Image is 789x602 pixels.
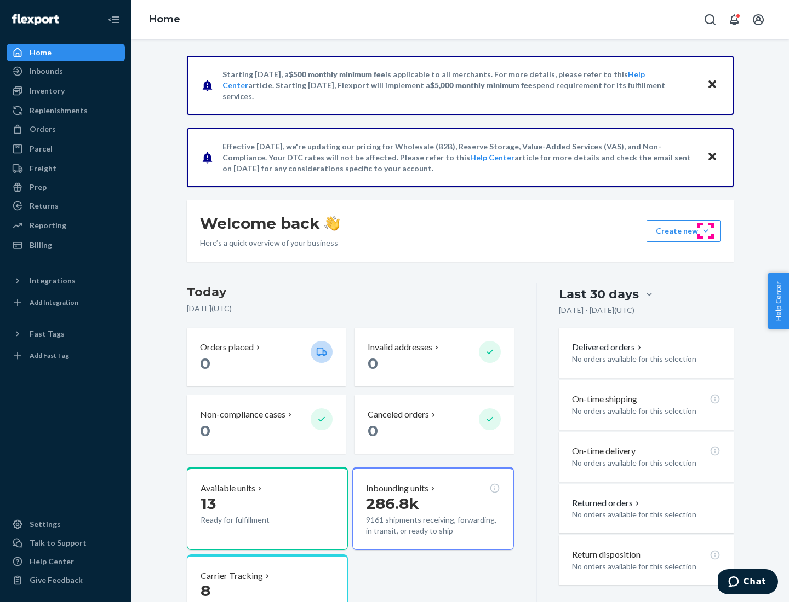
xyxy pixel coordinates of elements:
button: Talk to Support [7,534,125,552]
p: Non-compliance cases [200,408,285,421]
span: 286.8k [366,494,419,513]
p: 9161 shipments receiving, forwarding, in transit, or ready to ship [366,514,500,536]
span: $5,000 monthly minimum fee [430,80,533,90]
button: Delivered orders [572,341,644,354]
p: Effective [DATE], we're updating our pricing for Wholesale (B2B), Reserve Storage, Value-Added Se... [222,141,696,174]
button: Close Navigation [103,9,125,31]
p: No orders available for this selection [572,458,721,468]
div: Inbounds [30,66,63,77]
a: Freight [7,160,125,177]
a: Settings [7,516,125,533]
div: Integrations [30,275,76,286]
button: Open notifications [723,9,745,31]
p: Return disposition [572,548,641,561]
div: Prep [30,182,47,193]
a: Add Fast Tag [7,347,125,364]
div: Freight [30,163,56,174]
p: Invalid addresses [368,341,432,354]
button: Help Center [768,273,789,329]
p: [DATE] - [DATE] ( UTC ) [559,305,634,316]
span: 0 [200,354,210,373]
a: Replenishments [7,102,125,119]
h3: Today [187,283,514,301]
span: 0 [368,354,378,373]
div: Add Integration [30,298,78,307]
iframe: Opens a widget where you can chat to one of our agents [718,569,778,597]
p: [DATE] ( UTC ) [187,303,514,314]
a: Home [7,44,125,61]
a: Returns [7,197,125,215]
div: Last 30 days [559,286,639,303]
p: Ready for fulfillment [201,514,302,525]
div: Inventory [30,85,65,96]
p: No orders available for this selection [572,561,721,572]
button: Non-compliance cases 0 [187,395,346,454]
div: Replenishments [30,105,88,116]
p: Orders placed [200,341,254,354]
span: 13 [201,494,216,513]
button: Give Feedback [7,571,125,589]
div: Talk to Support [30,537,87,548]
a: Help Center [470,153,514,162]
div: Help Center [30,556,74,567]
div: Home [30,47,52,58]
button: Orders placed 0 [187,328,346,386]
a: Reporting [7,217,125,234]
div: Add Fast Tag [30,351,69,360]
p: No orders available for this selection [572,509,721,520]
p: No orders available for this selection [572,354,721,364]
span: 8 [201,581,210,600]
div: Returns [30,200,59,211]
a: Parcel [7,140,125,158]
span: 0 [200,421,210,440]
h1: Welcome back [200,213,340,233]
div: Reporting [30,220,66,231]
button: Close [705,77,719,93]
p: Inbounding units [366,482,428,495]
div: Parcel [30,143,53,154]
span: 0 [368,421,378,440]
span: $500 monthly minimum fee [289,70,385,79]
button: Integrations [7,272,125,290]
a: Billing [7,236,125,254]
p: Carrier Tracking [201,570,263,582]
button: Returned orders [572,497,642,510]
img: hand-wave emoji [324,216,340,231]
a: Orders [7,120,125,138]
a: Prep [7,178,125,196]
p: Here’s a quick overview of your business [200,238,340,248]
p: Canceled orders [368,408,429,421]
a: Inventory [7,82,125,100]
a: Inbounds [7,62,125,80]
div: Orders [30,124,56,135]
div: Settings [30,519,61,530]
button: Open Search Box [699,9,721,31]
p: Starting [DATE], a is applicable to all merchants. For more details, please refer to this article... [222,69,696,102]
div: Give Feedback [30,575,83,586]
button: Available units13Ready for fulfillment [187,467,348,550]
div: Fast Tags [30,328,65,339]
ol: breadcrumbs [140,4,189,36]
button: Open account menu [747,9,769,31]
button: Inbounding units286.8k9161 shipments receiving, forwarding, in transit, or ready to ship [352,467,513,550]
button: Create new [647,220,721,242]
button: Canceled orders 0 [355,395,513,454]
p: On-time shipping [572,393,637,406]
a: Add Integration [7,294,125,311]
a: Home [149,13,180,25]
p: No orders available for this selection [572,406,721,416]
a: Help Center [7,553,125,570]
p: On-time delivery [572,445,636,458]
button: Close [705,149,719,165]
div: Billing [30,240,52,251]
button: Invalid addresses 0 [355,328,513,386]
p: Available units [201,482,255,495]
img: Flexport logo [12,14,59,25]
button: Fast Tags [7,325,125,343]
